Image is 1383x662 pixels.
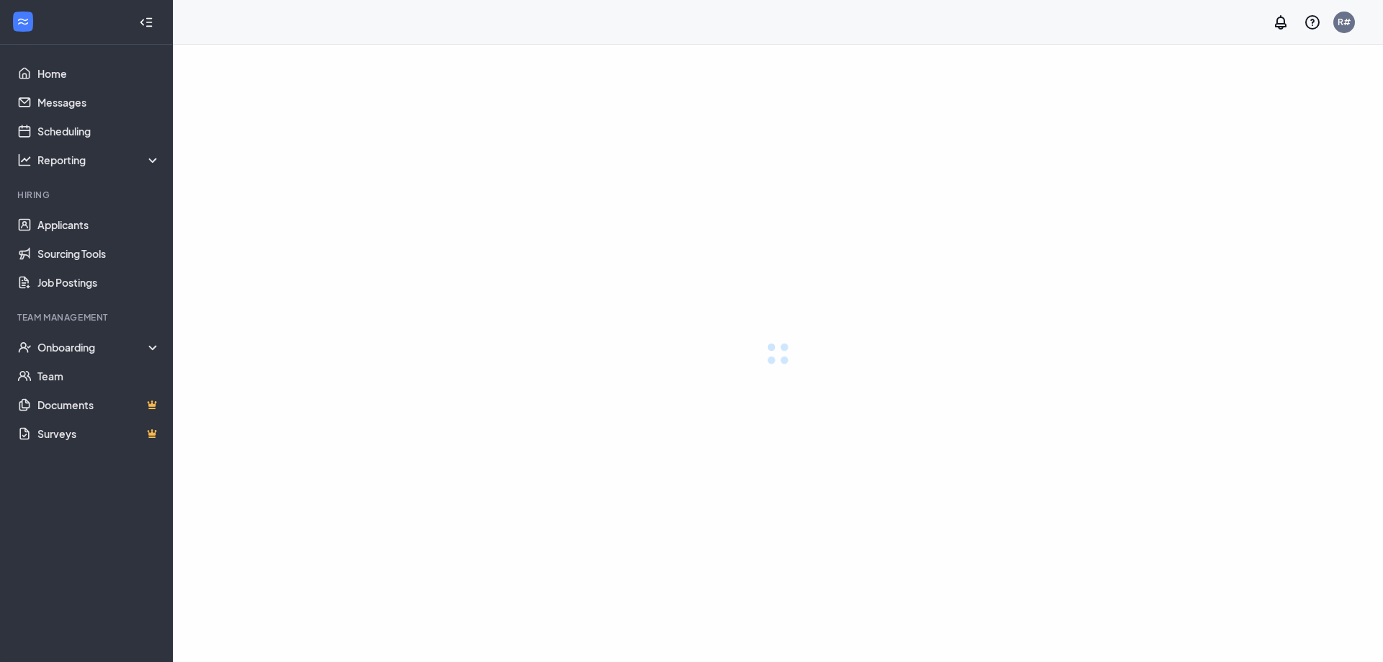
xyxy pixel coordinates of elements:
[37,117,161,146] a: Scheduling
[37,419,161,448] a: SurveysCrown
[1272,14,1289,31] svg: Notifications
[17,153,32,167] svg: Analysis
[37,59,161,88] a: Home
[37,268,161,297] a: Job Postings
[17,189,158,201] div: Hiring
[37,210,161,239] a: Applicants
[16,14,30,29] svg: WorkstreamLogo
[37,153,161,167] div: Reporting
[17,311,158,323] div: Team Management
[1304,14,1321,31] svg: QuestionInfo
[37,88,161,117] a: Messages
[1338,16,1351,28] div: R#
[37,239,161,268] a: Sourcing Tools
[37,340,161,354] div: Onboarding
[17,340,32,354] svg: UserCheck
[37,390,161,419] a: DocumentsCrown
[37,362,161,390] a: Team
[139,15,153,30] svg: Collapse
